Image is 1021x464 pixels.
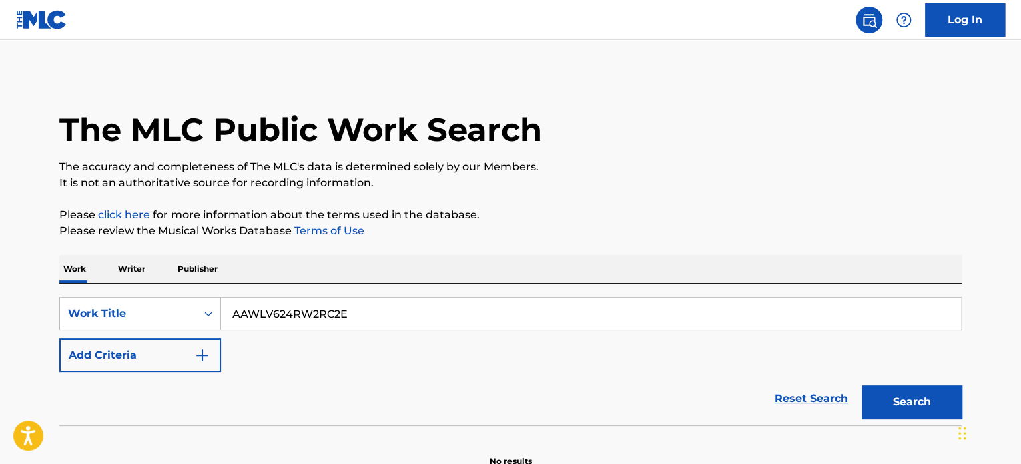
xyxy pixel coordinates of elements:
form: Search Form [59,297,962,425]
a: Log In [925,3,1005,37]
button: Add Criteria [59,338,221,372]
p: Work [59,255,90,283]
p: The accuracy and completeness of The MLC's data is determined solely by our Members. [59,159,962,175]
button: Search [862,385,962,419]
a: Reset Search [768,384,855,413]
a: Terms of Use [292,224,364,237]
p: Please review the Musical Works Database [59,223,962,239]
a: click here [98,208,150,221]
img: search [861,12,877,28]
img: MLC Logo [16,10,67,29]
iframe: Chat Widget [954,400,1021,464]
div: Work Title [68,306,188,322]
p: Please for more information about the terms used in the database. [59,207,962,223]
h1: The MLC Public Work Search [59,109,542,150]
a: Public Search [856,7,882,33]
p: It is not an authoritative source for recording information. [59,175,962,191]
p: Publisher [174,255,222,283]
p: Writer [114,255,149,283]
img: help [896,12,912,28]
img: 9d2ae6d4665cec9f34b9.svg [194,347,210,363]
div: Help [890,7,917,33]
div: Drag [958,413,966,453]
